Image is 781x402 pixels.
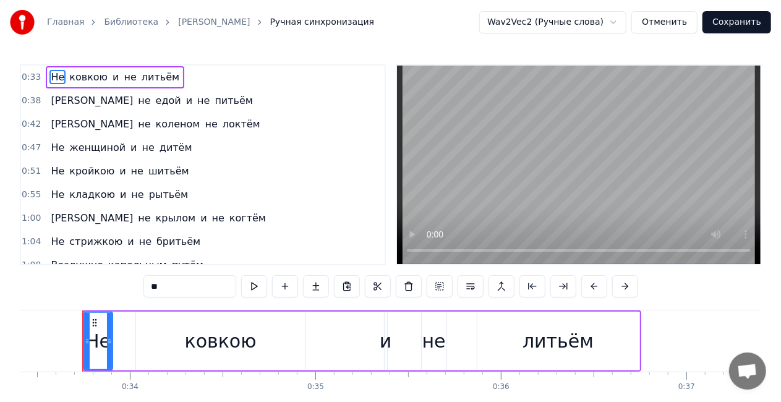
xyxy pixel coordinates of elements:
[104,16,158,28] a: Библиотека
[130,164,145,178] span: не
[126,234,135,249] span: и
[523,327,594,355] div: литьём
[22,142,41,154] span: 0:47
[221,117,262,131] span: локтём
[307,382,324,392] div: 0:35
[107,258,168,272] span: капельным
[270,16,375,28] span: Ручная синхронизация
[49,70,66,84] span: Не
[729,353,766,390] a: Открытый чат
[118,164,127,178] span: и
[22,236,41,248] span: 1:04
[123,70,138,84] span: не
[22,165,41,177] span: 0:51
[68,234,124,249] span: стрижкою
[380,327,392,355] div: и
[22,95,41,107] span: 0:38
[119,187,127,202] span: и
[155,117,202,131] span: коленом
[49,211,134,225] span: [PERSON_NAME]
[49,164,66,178] span: Не
[147,164,190,178] span: шитьём
[130,187,145,202] span: не
[47,16,84,28] a: Главная
[631,11,698,33] button: Отменить
[137,117,152,131] span: не
[137,93,152,108] span: не
[111,70,120,84] span: и
[148,187,189,202] span: рытьём
[155,234,202,249] span: бритьём
[204,117,219,131] span: не
[213,93,254,108] span: питьём
[22,71,41,83] span: 0:33
[702,11,771,33] button: Сохранить
[138,234,153,249] span: не
[196,93,211,108] span: не
[211,211,226,225] span: не
[49,140,66,155] span: Не
[199,211,208,225] span: и
[129,140,138,155] span: и
[155,93,182,108] span: едой
[68,187,116,202] span: кладкою
[422,327,446,355] div: не
[185,327,257,355] div: ковкою
[140,70,181,84] span: литьём
[49,117,134,131] span: [PERSON_NAME]
[678,382,695,392] div: 0:37
[493,382,510,392] div: 0:36
[68,164,116,178] span: кройкою
[178,16,250,28] a: [PERSON_NAME]
[141,140,156,155] span: не
[22,118,41,130] span: 0:42
[122,382,139,392] div: 0:34
[68,140,127,155] span: женщиной
[22,212,41,225] span: 1:00
[22,259,41,272] span: 1:08
[85,327,111,355] div: Не
[137,211,152,225] span: не
[68,70,109,84] span: ковкою
[49,258,105,272] span: Воздушно
[171,258,205,272] span: путём
[47,16,374,28] nav: breadcrumb
[49,187,66,202] span: Не
[158,140,194,155] span: дитём
[49,93,134,108] span: [PERSON_NAME]
[10,10,35,35] img: youka
[155,211,197,225] span: крылом
[185,93,194,108] span: и
[228,211,267,225] span: когтём
[22,189,41,201] span: 0:55
[49,234,66,249] span: Не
